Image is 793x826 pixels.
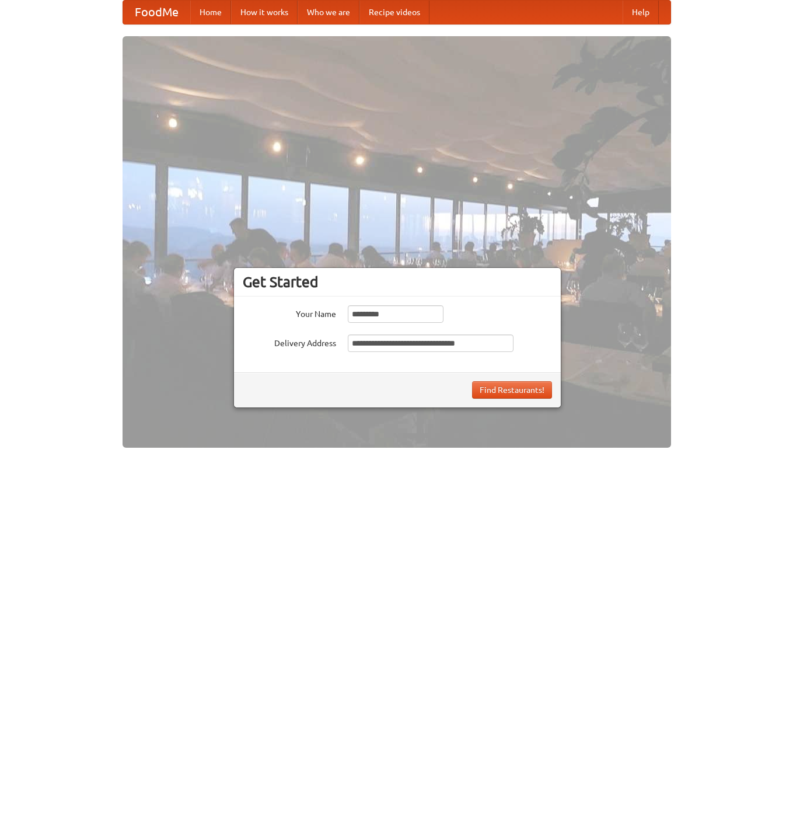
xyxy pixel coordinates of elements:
a: Who we are [298,1,359,24]
label: Your Name [243,305,336,320]
a: How it works [231,1,298,24]
a: Recipe videos [359,1,429,24]
h3: Get Started [243,273,552,291]
a: Home [190,1,231,24]
label: Delivery Address [243,334,336,349]
a: Help [623,1,659,24]
button: Find Restaurants! [472,381,552,399]
a: FoodMe [123,1,190,24]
